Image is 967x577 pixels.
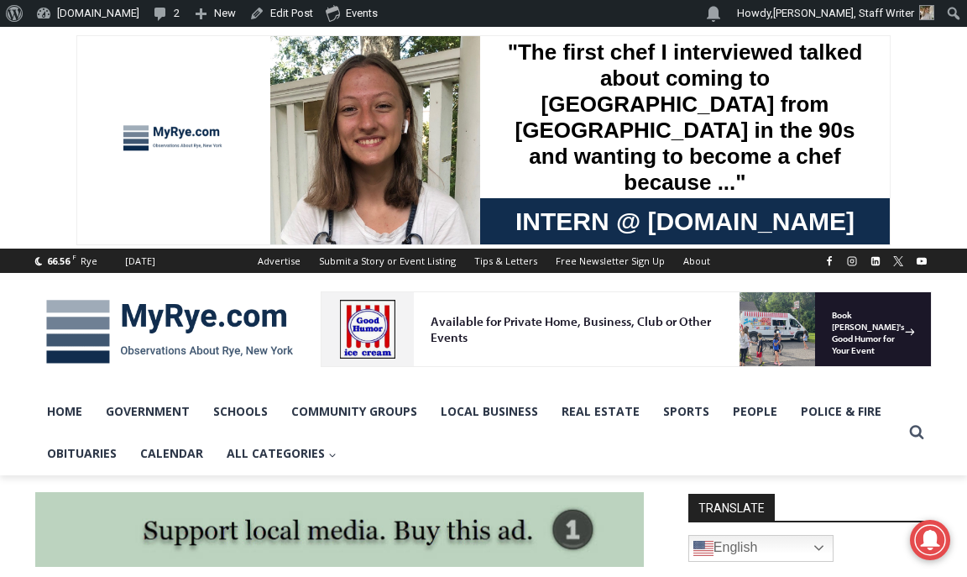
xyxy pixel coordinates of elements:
[1,169,169,209] a: Open Tues. - Sun. [PHONE_NUMBER]
[511,18,584,65] h4: Book [PERSON_NAME]'s Good Humor for Your Event
[651,391,721,433] a: Sports
[35,288,304,375] img: MyRye.com
[215,433,348,475] button: Child menu of All Categories
[674,249,719,273] a: About
[888,251,908,271] a: X
[789,391,893,433] a: Police & Fire
[721,391,789,433] a: People
[688,494,775,521] strong: TRANSLATE
[912,251,932,271] a: YouTube
[81,254,97,269] div: Rye
[125,254,155,269] div: [DATE]
[35,391,94,433] a: Home
[546,249,674,273] a: Free Newsletter Sign Up
[902,417,932,448] button: View Search Form
[172,105,238,201] div: "clearly one of the favorites in the [GEOGRAPHIC_DATA] neighborhood"
[35,433,128,475] a: Obituaries
[773,7,914,19] span: [PERSON_NAME], Staff Writer
[693,538,713,559] img: en
[110,22,415,54] div: Available for Private Home, Business, Club or Other Events
[5,173,165,237] span: Open Tues. - Sun. [PHONE_NUMBER]
[248,249,719,273] nav: Secondary Navigation
[465,249,546,273] a: Tips & Letters
[47,254,70,267] span: 66.56
[310,249,465,273] a: Submit a Story or Event Listing
[280,391,429,433] a: Community Groups
[439,167,778,205] span: Intern @ [DOMAIN_NAME]
[429,391,550,433] a: Local Business
[424,1,793,163] div: "The first chef I interviewed talked about coming to [GEOGRAPHIC_DATA] from [GEOGRAPHIC_DATA] in ...
[404,163,813,209] a: Intern @ [DOMAIN_NAME]
[72,252,76,261] span: F
[819,251,839,271] a: Facebook
[248,249,310,273] a: Advertise
[919,5,934,20] img: (PHOTO: MyRye.com Summer 2023 intern Beatrice Larzul.)
[550,391,651,433] a: Real Estate
[94,391,201,433] a: Government
[842,251,862,271] a: Instagram
[865,251,886,271] a: Linkedin
[499,5,606,76] a: Book [PERSON_NAME]'s Good Humor for Your Event
[201,391,280,433] a: Schools
[688,535,834,562] a: English
[35,492,644,568] img: support local media, buy this ad
[35,391,902,475] nav: Primary Navigation
[128,433,215,475] a: Calendar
